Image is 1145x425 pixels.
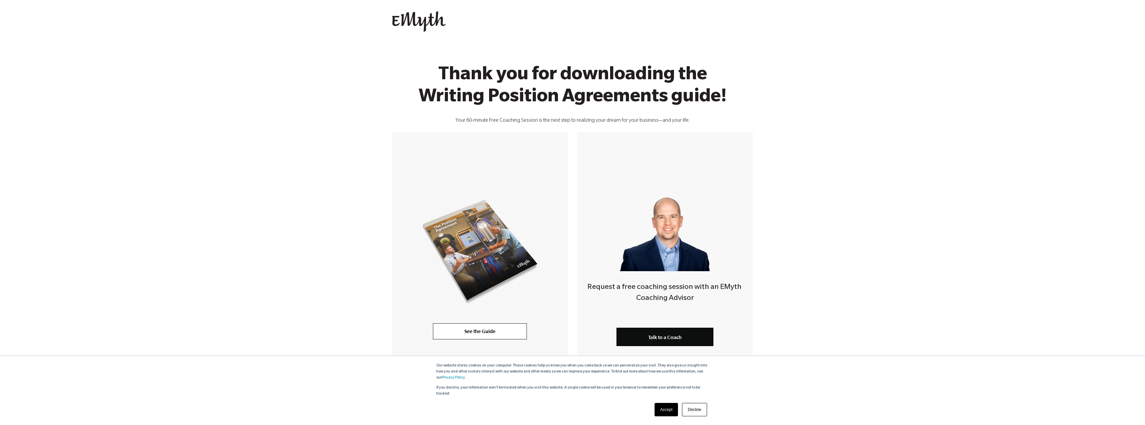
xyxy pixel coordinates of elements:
a: Privacy Policy [442,376,465,380]
img: EMyth [392,11,446,32]
a: Talk to a Coach [616,328,713,346]
h1: Thank you for downloading the Writing Position Agreements guide! [412,65,733,109]
a: Accept [655,403,678,416]
img: Smart-business-coach.png [617,185,713,271]
span: Your 60-minute Free Coaching Session is the next step to realizing your dream for your business—a... [455,118,690,124]
p: Our website stores cookies on your computer. These cookies help us know you when you come back so... [436,363,709,381]
iframe: Chat Widget [1112,393,1145,425]
a: See the Guide [433,323,527,339]
h4: Request a free coaching session with an EMyth Coaching Advisor [577,282,753,305]
img: position-agreement-mockup-1 [412,193,548,313]
p: If you decline, your information won’t be tracked when you visit this website. A single cookie wi... [436,385,709,397]
span: Talk to a Coach [648,334,682,340]
a: Decline [682,403,707,416]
